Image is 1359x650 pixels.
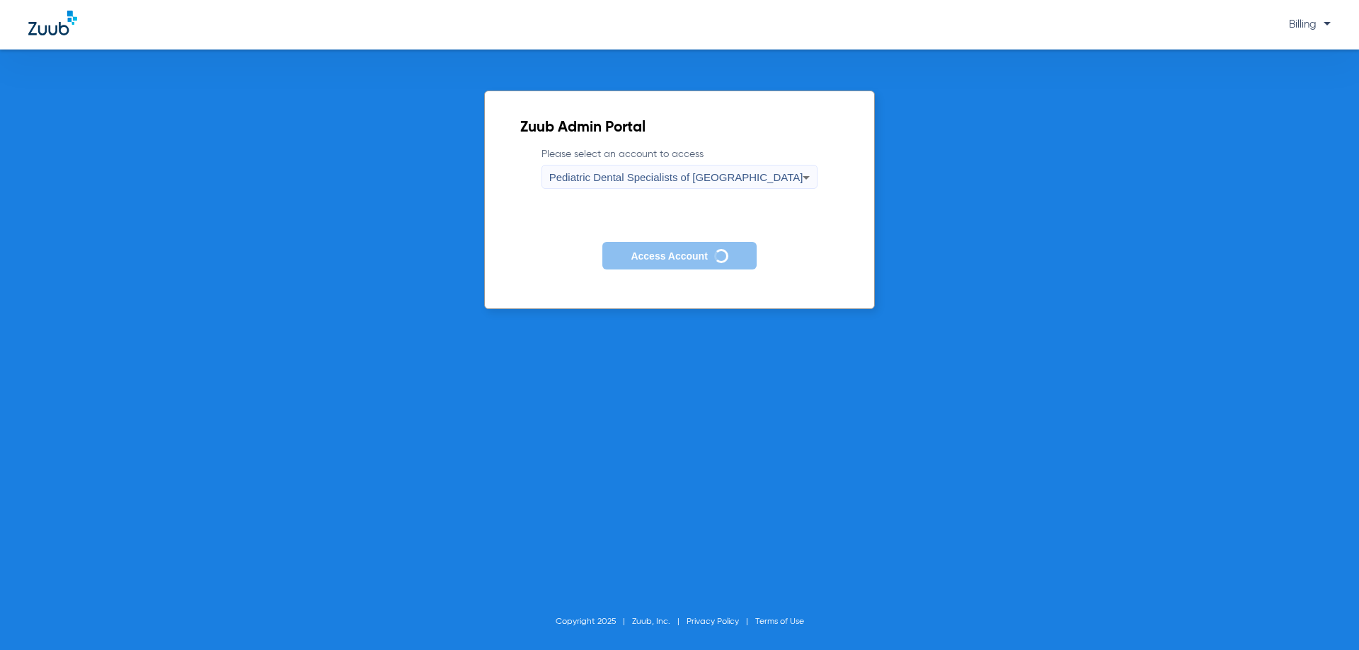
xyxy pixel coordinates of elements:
[687,617,739,626] a: Privacy Policy
[520,121,839,135] h2: Zuub Admin Portal
[28,11,77,35] img: Zuub Logo
[541,147,818,189] label: Please select an account to access
[602,242,756,269] button: Access Account
[556,615,632,629] li: Copyright 2025
[549,171,803,183] span: Pediatric Dental Specialists of [GEOGRAPHIC_DATA]
[1289,19,1331,30] span: Billing
[632,615,687,629] li: Zuub, Inc.
[631,250,707,262] span: Access Account
[755,617,804,626] a: Terms of Use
